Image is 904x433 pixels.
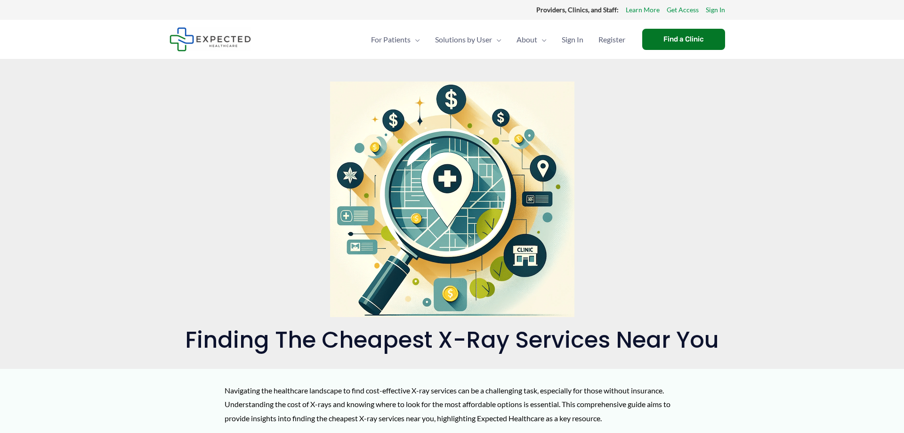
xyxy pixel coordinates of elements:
[706,4,725,16] a: Sign In
[626,4,660,16] a: Learn More
[554,23,591,56] a: Sign In
[537,23,547,56] span: Menu Toggle
[642,29,725,50] a: Find a Clinic
[509,23,554,56] a: AboutMenu Toggle
[371,23,411,56] span: For Patients
[517,23,537,56] span: About
[492,23,501,56] span: Menu Toggle
[330,82,574,317] img: A magnifying glass over a stylized map marked with cost-effective icons, all set against a light ...
[169,27,251,51] img: Expected Healthcare Logo - side, dark font, small
[667,4,699,16] a: Get Access
[591,23,633,56] a: Register
[562,23,583,56] span: Sign In
[169,327,734,354] h1: Finding the Cheapest X-Ray Services Near You
[435,23,492,56] span: Solutions by User
[363,23,633,56] nav: Primary Site Navigation
[598,23,625,56] span: Register
[411,23,420,56] span: Menu Toggle
[428,23,509,56] a: Solutions by UserMenu Toggle
[536,6,619,14] strong: Providers, Clinics, and Staff:
[225,384,680,425] p: Navigating the healthcare landscape to find cost-effective X-ray services can be a challenging ta...
[363,23,428,56] a: For PatientsMenu Toggle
